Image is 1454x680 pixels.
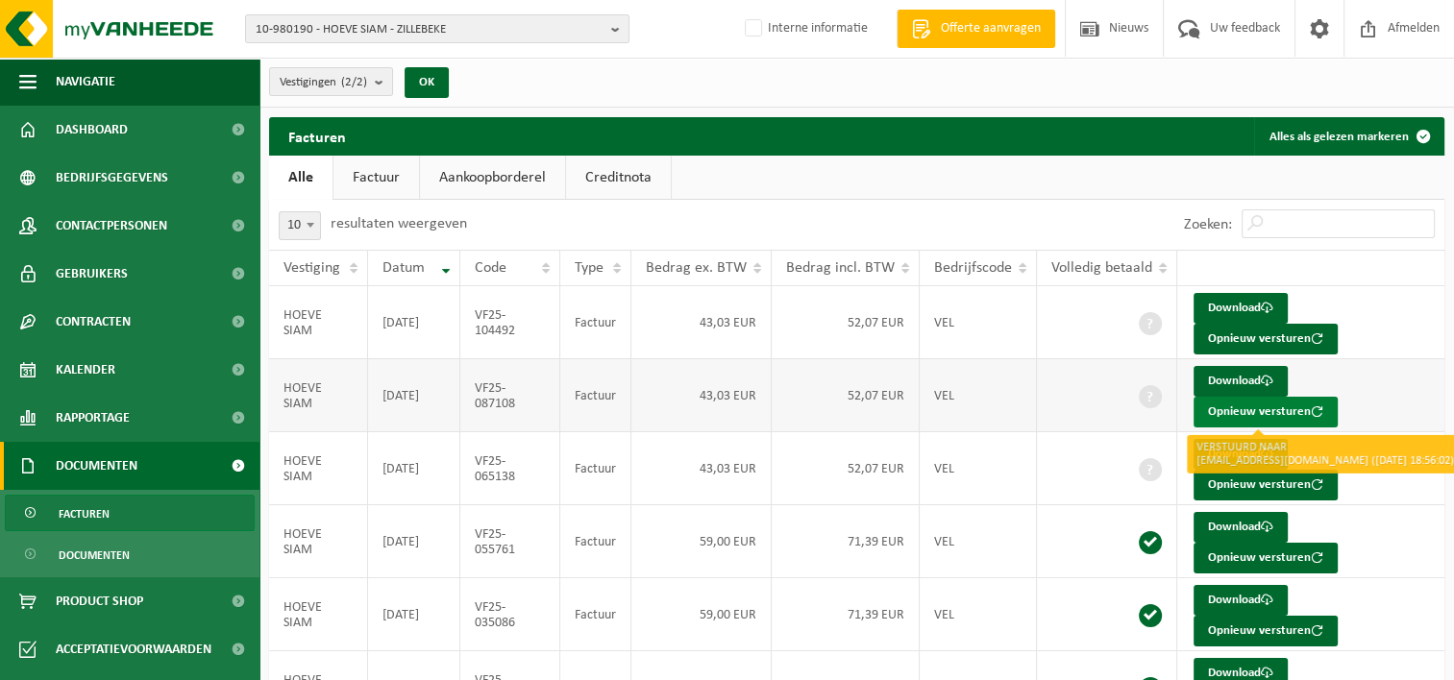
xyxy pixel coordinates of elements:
[333,156,419,200] a: Factuur
[631,432,772,505] td: 43,03 EUR
[1194,397,1338,427] button: Opnieuw versturen
[897,10,1055,48] a: Offerte aanvragen
[59,537,130,573] span: Documenten
[772,505,920,578] td: 71,39 EUR
[560,286,631,359] td: Factuur
[560,432,631,505] td: Factuur
[1194,324,1338,354] button: Opnieuw versturen
[772,359,920,432] td: 52,07 EUR
[280,212,320,239] span: 10
[269,67,393,96] button: Vestigingen(2/2)
[405,67,449,98] button: OK
[1194,470,1338,500] button: Opnieuw versturen
[256,15,604,44] span: 10-980190 - HOEVE SIAM - ZILLEBEKE
[56,202,167,250] span: Contactpersonen
[280,68,367,97] span: Vestigingen
[646,260,747,276] span: Bedrag ex. BTW
[460,432,560,505] td: VF25-065138
[575,260,604,276] span: Type
[1194,512,1288,543] a: Download
[920,505,1037,578] td: VEL
[460,505,560,578] td: VF25-055761
[920,432,1037,505] td: VEL
[1194,366,1288,397] a: Download
[368,505,459,578] td: [DATE]
[56,346,115,394] span: Kalender
[1194,585,1288,616] a: Download
[56,625,211,673] span: Acceptatievoorwaarden
[1194,439,1288,470] a: Download
[1254,117,1442,156] button: Alles als gelezen markeren
[936,19,1046,38] span: Offerte aanvragen
[1184,217,1232,232] label: Zoeken:
[1194,543,1338,573] button: Opnieuw versturen
[56,58,115,106] span: Navigatie
[772,578,920,651] td: 71,39 EUR
[59,496,110,532] span: Facturen
[934,260,1012,276] span: Bedrijfscode
[368,286,459,359] td: [DATE]
[56,154,168,202] span: Bedrijfsgegevens
[368,359,459,432] td: [DATE]
[631,578,772,651] td: 59,00 EUR
[245,14,629,43] button: 10-980190 - HOEVE SIAM - ZILLEBEKE
[368,578,459,651] td: [DATE]
[741,14,868,43] label: Interne informatie
[460,359,560,432] td: VF25-087108
[269,359,368,432] td: HOEVE SIAM
[283,260,340,276] span: Vestiging
[460,578,560,651] td: VF25-035086
[920,578,1037,651] td: VEL
[1051,260,1152,276] span: Volledig betaald
[269,578,368,651] td: HOEVE SIAM
[56,577,143,625] span: Product Shop
[631,286,772,359] td: 43,03 EUR
[341,76,367,88] count: (2/2)
[56,250,128,298] span: Gebruikers
[786,260,895,276] span: Bedrag incl. BTW
[420,156,565,200] a: Aankoopborderel
[1194,293,1288,324] a: Download
[5,536,255,572] a: Documenten
[382,260,425,276] span: Datum
[772,432,920,505] td: 52,07 EUR
[631,359,772,432] td: 43,03 EUR
[5,495,255,531] a: Facturen
[269,432,368,505] td: HOEVE SIAM
[560,505,631,578] td: Factuur
[269,156,333,200] a: Alle
[1194,616,1338,646] button: Opnieuw versturen
[269,286,368,359] td: HOEVE SIAM
[269,505,368,578] td: HOEVE SIAM
[920,359,1037,432] td: VEL
[331,216,467,231] label: resultaten weergeven
[56,106,128,154] span: Dashboard
[279,211,321,240] span: 10
[560,359,631,432] td: Factuur
[56,442,137,490] span: Documenten
[56,394,130,442] span: Rapportage
[772,286,920,359] td: 52,07 EUR
[368,432,459,505] td: [DATE]
[56,298,131,346] span: Contracten
[560,578,631,651] td: Factuur
[475,260,506,276] span: Code
[460,286,560,359] td: VF25-104492
[566,156,671,200] a: Creditnota
[631,505,772,578] td: 59,00 EUR
[920,286,1037,359] td: VEL
[269,117,365,155] h2: Facturen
